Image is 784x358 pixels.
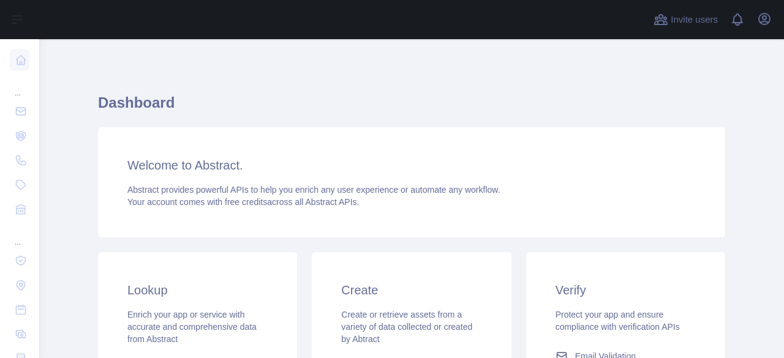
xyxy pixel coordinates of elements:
[556,282,696,299] h3: Verify
[671,13,718,27] span: Invite users
[127,157,696,174] h3: Welcome to Abstract.
[127,185,500,195] span: Abstract provides powerful APIs to help you enrich any user experience or automate any workflow.
[10,223,29,247] div: ...
[10,73,29,98] div: ...
[341,310,472,344] span: Create or retrieve assets from a variety of data collected or created by Abtract
[556,310,680,332] span: Protect your app and ensure compliance with verification APIs
[98,93,725,122] h1: Dashboard
[127,310,257,344] span: Enrich your app or service with accurate and comprehensive data from Abstract
[127,282,268,299] h3: Lookup
[651,10,720,29] button: Invite users
[127,197,359,207] span: Your account comes with across all Abstract APIs.
[341,282,481,299] h3: Create
[225,197,267,207] span: free credits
